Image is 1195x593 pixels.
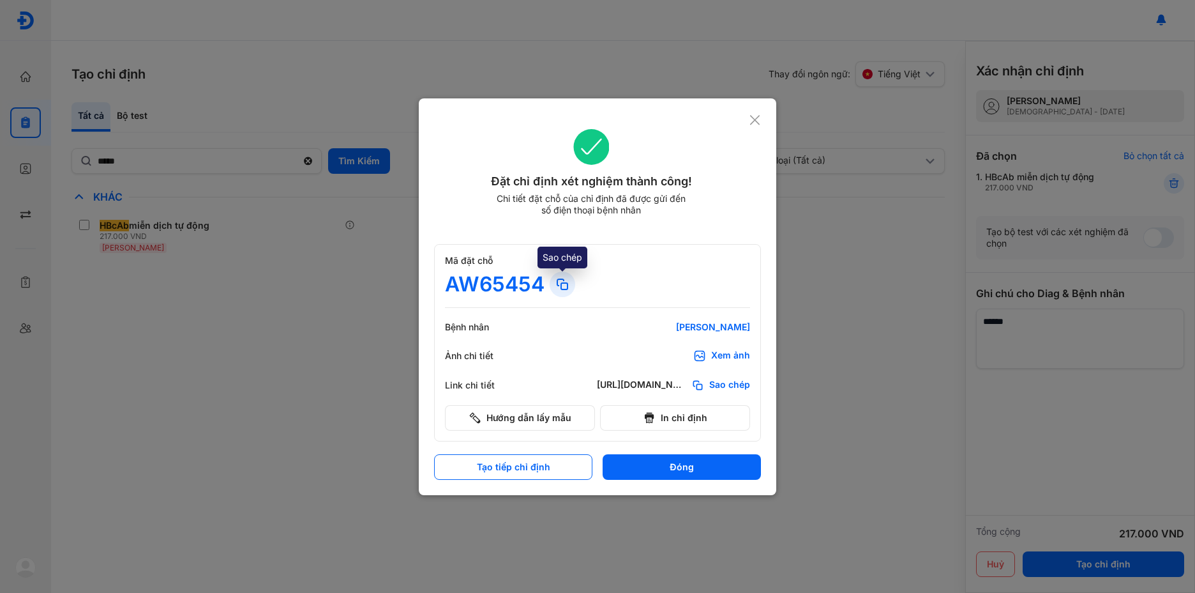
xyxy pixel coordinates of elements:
button: Đóng [603,454,761,480]
div: Link chi tiết [445,380,522,391]
div: Bệnh nhân [445,321,522,333]
button: In chỉ định [600,405,750,431]
div: Ảnh chi tiết [445,350,522,362]
div: [PERSON_NAME] [597,321,750,333]
div: [URL][DOMAIN_NAME] [597,379,686,392]
span: Sao chép [709,379,750,392]
div: Chi tiết đặt chỗ của chỉ định đã được gửi đến số điện thoại bệnh nhân [491,193,691,216]
button: Tạo tiếp chỉ định [434,454,592,480]
div: AW65454 [445,272,545,297]
div: Mã đặt chỗ [445,255,750,266]
div: Xem ảnh [711,350,750,362]
div: Đặt chỉ định xét nghiệm thành công! [434,173,749,190]
button: Hướng dẫn lấy mẫu [445,405,595,431]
